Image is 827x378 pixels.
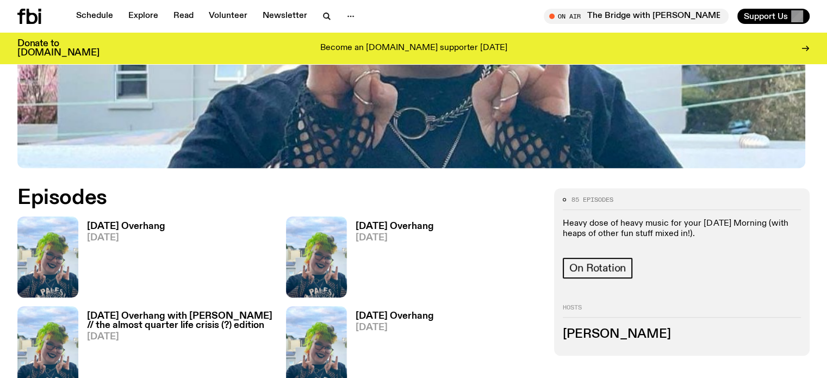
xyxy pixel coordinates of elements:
[347,222,434,298] a: [DATE] Overhang[DATE]
[87,312,273,330] h3: [DATE] Overhang with [PERSON_NAME] // the almost quarter life crisis (?) edition
[87,222,165,231] h3: [DATE] Overhang
[744,11,788,21] span: Support Us
[544,9,729,24] button: On AirThe Bridge with [PERSON_NAME]
[87,233,165,243] span: [DATE]
[78,222,165,298] a: [DATE] Overhang[DATE]
[356,233,434,243] span: [DATE]
[356,222,434,231] h3: [DATE] Overhang
[87,332,273,342] span: [DATE]
[563,305,801,318] h2: Hosts
[356,312,434,321] h3: [DATE] Overhang
[563,329,801,340] h3: [PERSON_NAME]
[122,9,165,24] a: Explore
[320,44,507,53] p: Become an [DOMAIN_NAME] supporter [DATE]
[70,9,120,24] a: Schedule
[569,262,626,274] span: On Rotation
[167,9,200,24] a: Read
[737,9,810,24] button: Support Us
[356,323,434,332] span: [DATE]
[17,39,100,58] h3: Donate to [DOMAIN_NAME]
[256,9,314,24] a: Newsletter
[563,219,801,239] p: Heavy dose of heavy music for your [DATE] Morning (with heaps of other fun stuff mixed in!).
[202,9,254,24] a: Volunteer
[17,188,541,208] h2: Episodes
[571,197,613,203] span: 85 episodes
[563,258,632,278] a: On Rotation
